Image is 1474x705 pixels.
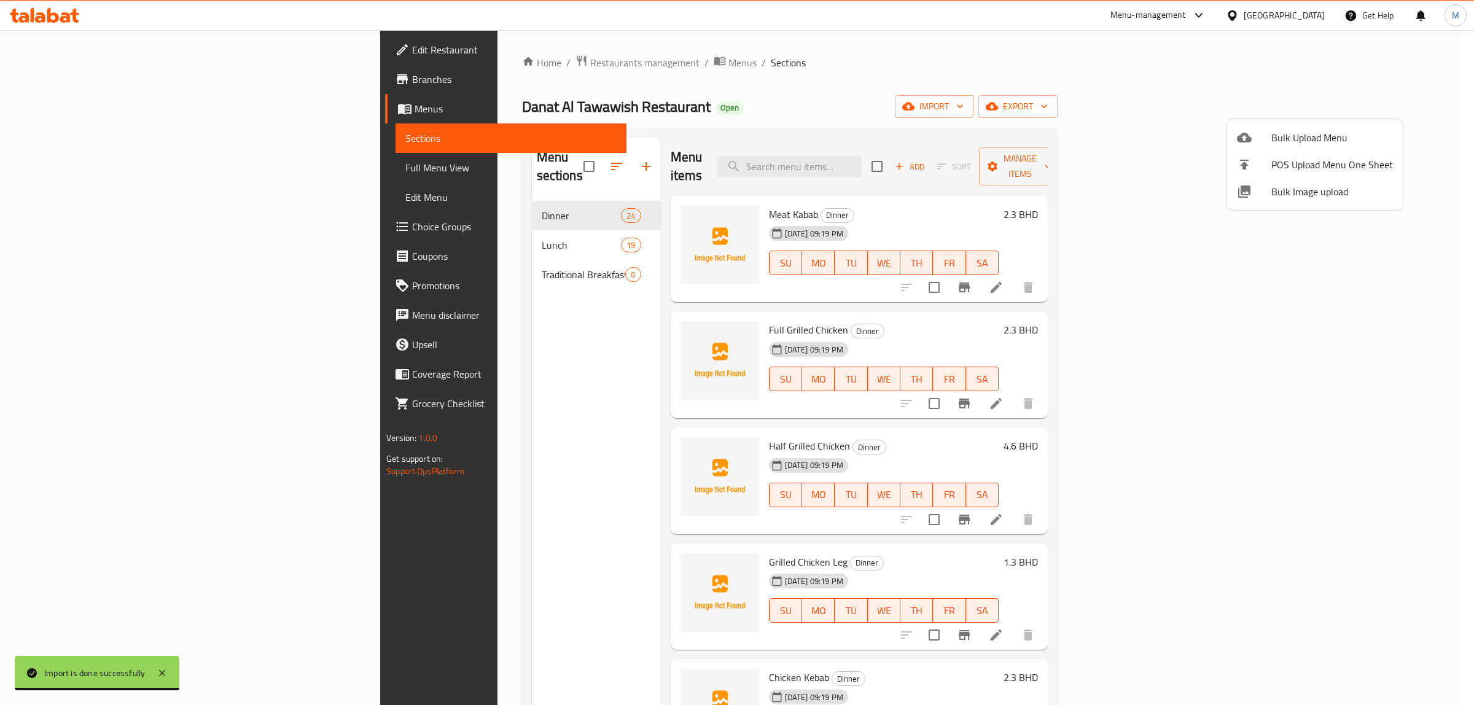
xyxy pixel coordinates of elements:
[1271,130,1393,145] span: Bulk Upload Menu
[1227,124,1403,151] li: Upload bulk menu
[1227,151,1403,178] li: POS Upload Menu One Sheet
[44,666,145,680] div: Import is done successfully
[1271,184,1393,199] span: Bulk Image upload
[1271,157,1393,172] span: POS Upload Menu One Sheet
